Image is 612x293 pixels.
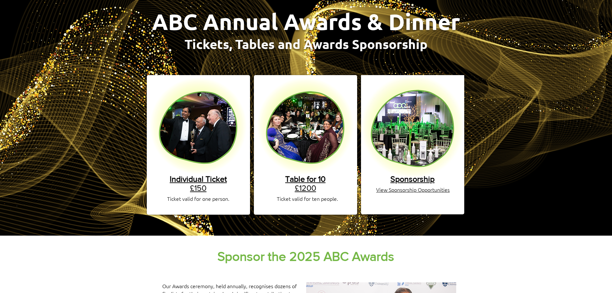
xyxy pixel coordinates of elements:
[285,174,326,183] span: Table for 10
[185,35,427,52] span: Tickets, Tables and Awards Sponsorship
[361,75,464,178] img: ABC AWARDS WEBSITE BACKGROUND BLOB (1).png
[152,8,460,35] span: ABC Annual Awards & Dinner
[170,174,227,183] span: Individual Ticket
[257,77,354,174] img: table ticket.png
[150,77,247,174] img: single ticket.png
[277,195,338,202] span: Ticket valid for ten people.
[170,174,227,192] a: Individual Ticket£150
[167,195,229,202] span: Ticket valid for one person.
[390,174,435,183] a: Sponsorship
[217,249,394,263] span: Sponsor the 2025 ABC Awards
[285,174,326,192] a: Table for 10£1200
[376,186,450,193] a: View Sponsorship Opportunities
